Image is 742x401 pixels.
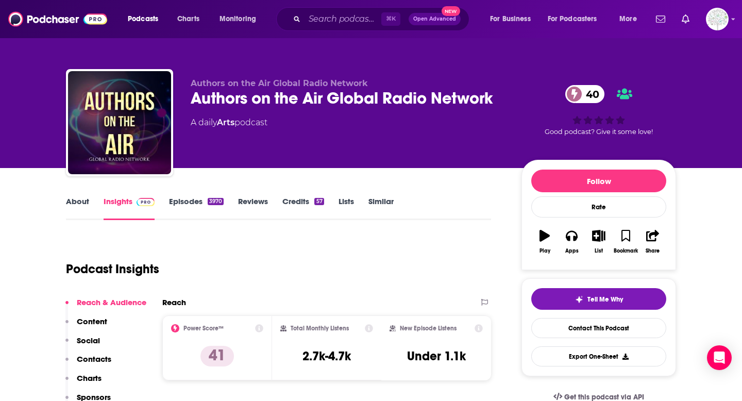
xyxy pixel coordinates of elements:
[531,170,666,192] button: Follow
[65,316,107,336] button: Content
[646,248,660,254] div: Share
[652,10,669,28] a: Show notifications dropdown
[483,11,544,27] button: open menu
[339,196,354,220] a: Lists
[576,85,604,103] span: 40
[314,198,324,205] div: 57
[169,196,224,220] a: Episodes3970
[121,11,172,27] button: open menu
[400,325,457,332] h2: New Episode Listens
[381,12,400,26] span: ⌘ K
[77,373,102,383] p: Charts
[238,196,268,220] a: Reviews
[191,116,267,129] div: A daily podcast
[612,11,650,27] button: open menu
[65,336,100,355] button: Social
[678,10,694,28] a: Show notifications dropdown
[200,346,234,366] p: 41
[368,196,394,220] a: Similar
[585,223,612,260] button: List
[104,196,155,220] a: InsightsPodchaser Pro
[409,13,461,25] button: Open AdvancedNew
[614,248,638,254] div: Bookmark
[65,354,111,373] button: Contacts
[128,12,158,26] span: Podcasts
[162,297,186,307] h2: Reach
[587,295,623,304] span: Tell Me Why
[407,348,466,364] h3: Under 1.1k
[305,11,381,27] input: Search podcasts, credits, & more...
[707,345,732,370] div: Open Intercom Messenger
[171,11,206,27] a: Charts
[548,12,597,26] span: For Podcasters
[706,8,729,30] span: Logged in as WunderTanya
[65,297,146,316] button: Reach & Audience
[291,325,349,332] h2: Total Monthly Listens
[65,373,102,392] button: Charts
[183,325,224,332] h2: Power Score™
[66,196,89,220] a: About
[565,85,604,103] a: 40
[8,9,107,29] img: Podchaser - Follow, Share and Rate Podcasts
[282,196,324,220] a: Credits57
[539,248,550,254] div: Play
[531,288,666,310] button: tell me why sparkleTell Me Why
[191,78,368,88] span: Authors on the Air Global Radio Network
[77,336,100,345] p: Social
[212,11,269,27] button: open menu
[208,198,224,205] div: 3970
[541,11,612,27] button: open menu
[77,316,107,326] p: Content
[575,295,583,304] img: tell me why sparkle
[531,346,666,366] button: Export One-Sheet
[68,71,171,174] img: Authors on the Air Global Radio Network
[177,12,199,26] span: Charts
[706,8,729,30] img: User Profile
[565,248,579,254] div: Apps
[442,6,460,16] span: New
[217,118,234,127] a: Arts
[706,8,729,30] button: Show profile menu
[302,348,351,364] h3: 2.7k-4.7k
[558,223,585,260] button: Apps
[595,248,603,254] div: List
[612,223,639,260] button: Bookmark
[413,16,456,22] span: Open Advanced
[531,196,666,218] div: Rate
[286,7,479,31] div: Search podcasts, credits, & more...
[66,261,159,277] h1: Podcast Insights
[639,223,666,260] button: Share
[220,12,256,26] span: Monitoring
[77,297,146,307] p: Reach & Audience
[77,354,111,364] p: Contacts
[619,12,637,26] span: More
[531,223,558,260] button: Play
[521,78,676,142] div: 40Good podcast? Give it some love!
[137,198,155,206] img: Podchaser Pro
[531,318,666,338] a: Contact This Podcast
[490,12,531,26] span: For Business
[545,128,653,136] span: Good podcast? Give it some love!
